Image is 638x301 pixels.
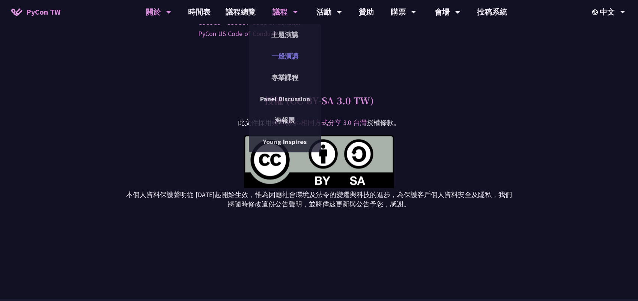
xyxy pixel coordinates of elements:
a: PyCon US Code of Conduct [198,29,276,38]
a: 主題演講 [249,26,321,44]
a: Young Inspires [249,133,321,150]
img: Locale Icon [592,9,600,15]
a: 海報展 [249,111,321,129]
a: PyCon TW [4,3,68,21]
h2: 授權 (CC BY-SA 3.0 TW) [124,94,514,107]
span: PyCon TW [26,6,60,18]
a: 專業課程 [249,69,321,86]
a: Panel Discussion [249,90,321,108]
p: 本個人資料保護聲明從 [DATE]起開始生效，惟為因應社會環境及法令的變遷與科技的進步，為保護客戶個人資料安全及隱私，我們將隨時修改這份公告聲明，並將儘速更新與公告予您，感謝。 [124,190,514,209]
img: ccby-sa3_0.8013e68.svg [244,135,394,188]
a: 一般演講 [249,47,321,65]
p: 此文件採用 授權條款。 [124,118,514,128]
img: Home icon of PyCon TW 2025 [11,8,23,16]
